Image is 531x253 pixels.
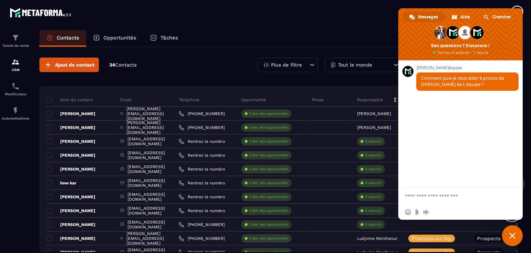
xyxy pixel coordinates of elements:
[241,97,266,103] p: Opportunité
[365,194,381,199] p: À associe
[249,208,288,213] p: Créer des opportunités
[2,28,29,53] a: formationformationTunnel de vente
[338,62,372,67] p: Tout le monde
[160,35,178,41] p: Tâches
[179,111,225,116] a: [PHONE_NUMBER]
[46,222,95,227] p: [PERSON_NAME]
[249,222,288,227] p: Créer des opportunités
[249,181,288,185] p: Créer des opportunités
[55,61,94,68] span: Ajout de contact
[120,97,132,103] p: Email
[179,97,199,103] p: Téléphone
[249,153,288,158] p: Créer des opportunités
[46,139,95,144] p: [PERSON_NAME]
[249,167,288,172] p: Créer des opportunités
[39,58,99,72] button: Ajout de contact
[115,62,137,68] span: Contacts
[2,101,29,125] a: automationsautomationsAutomatisations
[365,139,381,144] p: À associe
[11,82,20,90] img: scheduler
[46,166,95,172] p: [PERSON_NAME]
[39,30,86,47] a: Contacts
[179,236,225,241] a: [PHONE_NUMBER]
[2,77,29,101] a: schedulerschedulerPlanificateur
[10,6,72,19] img: logo
[249,236,288,241] p: Créer des opportunités
[312,97,324,103] p: Phase
[365,181,381,185] p: À associe
[143,30,185,47] a: Tâches
[365,153,381,158] p: À associe
[249,194,288,199] p: Créer des opportunités
[416,66,519,70] span: [PERSON_NAME]équipe
[46,236,95,241] p: [PERSON_NAME]
[249,111,288,116] p: Créer des opportunités
[418,12,438,22] span: Messages
[460,12,470,22] span: Aide
[11,58,20,66] img: formation
[46,208,95,213] p: [PERSON_NAME]
[405,187,502,204] textarea: Entrez votre message...
[357,236,398,241] p: Ludyvine Mentheour
[492,12,511,22] span: Chercher
[446,12,477,22] a: Aide
[271,62,302,67] p: Plus de filtre
[103,35,136,41] p: Opportunités
[11,106,20,115] img: automations
[357,97,383,103] p: Responsable
[357,111,391,116] p: [PERSON_NAME]
[403,12,445,22] a: Messages
[249,139,288,144] p: Créer des opportunités
[357,125,391,130] p: [PERSON_NAME]
[412,236,451,241] p: Finances-au-Top
[46,125,95,130] p: [PERSON_NAME]
[365,208,381,213] p: À associe
[109,62,137,68] p: 34
[365,222,381,227] p: À associe
[46,111,95,116] p: [PERSON_NAME]
[179,222,225,227] a: [PHONE_NUMBER]
[2,44,29,47] p: Tunnel de vente
[421,75,504,87] span: Comment puis-je vous aider à propos de [PERSON_NAME] de L'équipe ?
[423,209,429,215] span: Message audio
[46,152,95,158] p: [PERSON_NAME]
[2,53,29,77] a: formationformationCRM
[46,194,95,200] p: [PERSON_NAME]
[414,209,420,215] span: Envoyer un fichier
[502,225,523,246] a: Fermer le chat
[11,34,20,42] img: formation
[249,125,288,130] p: Créer des opportunités
[2,68,29,72] p: CRM
[86,30,143,47] a: Opportunités
[2,116,29,120] p: Automatisations
[46,180,76,186] p: how kar
[405,209,411,215] span: Insérer un emoji
[477,12,518,22] a: Chercher
[365,167,381,172] p: À associe
[57,35,79,41] p: Contacts
[2,92,29,96] p: Planificateur
[477,236,501,241] p: Prospects
[46,97,93,103] p: Nom du contact
[179,125,225,130] a: [PHONE_NUMBER]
